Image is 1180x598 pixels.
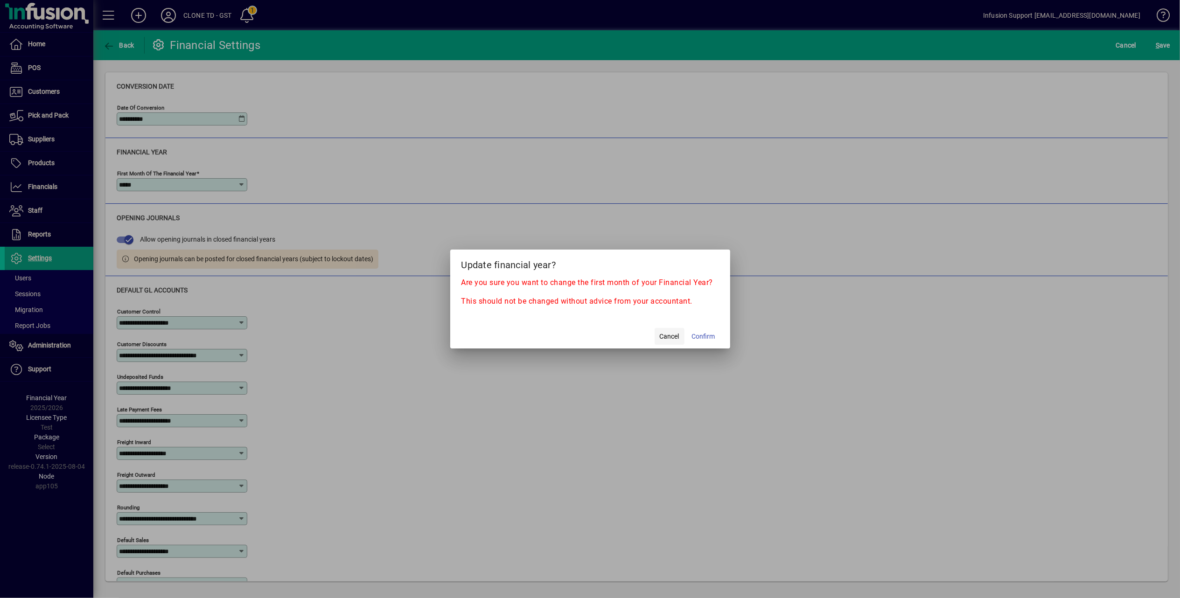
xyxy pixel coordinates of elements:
p: This should not be changed without advice from your accountant. [461,296,719,307]
p: Are you sure you want to change the first month of your Financial Year? [461,277,719,288]
button: Confirm [688,328,719,345]
span: Cancel [660,332,679,341]
h2: Update financial year? [450,250,730,277]
span: Confirm [692,332,715,341]
button: Cancel [655,328,684,345]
